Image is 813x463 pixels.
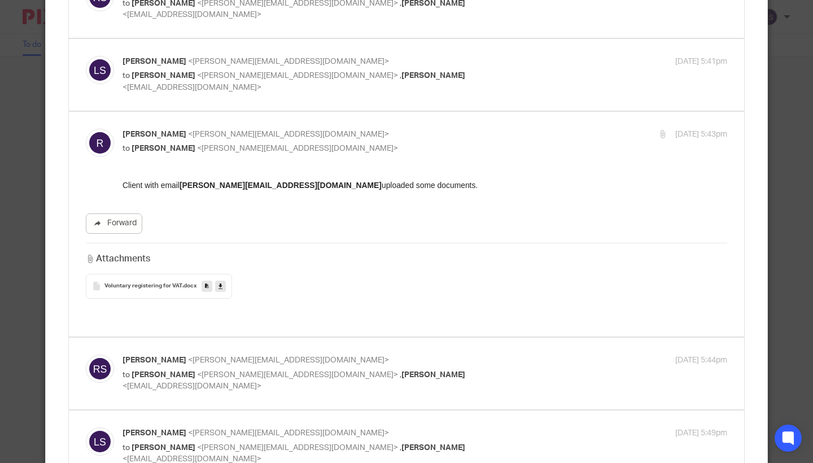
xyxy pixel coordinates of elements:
span: [PERSON_NAME] [132,444,195,452]
span: [PERSON_NAME] [132,145,195,152]
span: to [123,72,130,80]
span: <[PERSON_NAME][EMAIL_ADDRESS][DOMAIN_NAME]> [197,72,398,80]
span: [PERSON_NAME] [123,58,186,65]
p: [DATE] 5:41pm [675,56,727,68]
p: [DATE] 5:43pm [675,129,727,141]
img: svg%3E [86,56,114,84]
button: Voluntary registering for VAT.docx [86,274,232,299]
span: [PERSON_NAME] [123,356,186,364]
span: <[PERSON_NAME][EMAIL_ADDRESS][DOMAIN_NAME]> [197,444,398,452]
p: [DATE] 5:44pm [675,355,727,366]
img: svg%3E [86,129,114,157]
span: [PERSON_NAME] [132,371,195,379]
img: svg%3E [86,427,114,456]
span: , [400,371,401,379]
span: <[EMAIL_ADDRESS][DOMAIN_NAME]> [123,84,261,91]
span: <[EMAIL_ADDRESS][DOMAIN_NAME]> [123,382,261,390]
span: <[PERSON_NAME][EMAIL_ADDRESS][DOMAIN_NAME]> [188,356,389,364]
span: <[PERSON_NAME][EMAIL_ADDRESS][DOMAIN_NAME]> [197,145,398,152]
span: to [123,145,130,152]
span: [PERSON_NAME] [401,72,465,80]
span: , [400,444,401,452]
span: .docx [182,283,196,290]
span: to [123,444,130,452]
span: to [123,371,130,379]
span: <[PERSON_NAME][EMAIL_ADDRESS][DOMAIN_NAME]> [188,130,389,138]
p: [DATE] 5:49pm [675,427,727,439]
span: Voluntary registering for VAT [104,283,182,290]
span: [PERSON_NAME] [132,72,195,80]
span: <[PERSON_NAME][EMAIL_ADDRESS][DOMAIN_NAME]> [188,429,389,437]
span: [PERSON_NAME] [123,429,186,437]
span: [PERSON_NAME] [123,130,186,138]
strong: [PERSON_NAME][EMAIL_ADDRESS][DOMAIN_NAME] [57,1,259,10]
span: <[PERSON_NAME][EMAIL_ADDRESS][DOMAIN_NAME]> [197,371,398,379]
a: Forward [86,213,142,234]
span: <[EMAIL_ADDRESS][DOMAIN_NAME]> [123,455,261,463]
span: [PERSON_NAME] [401,371,465,379]
span: , [400,72,401,80]
img: svg%3E [86,355,114,383]
h3: Attachments [86,252,150,265]
span: [PERSON_NAME] [401,444,465,452]
span: <[EMAIL_ADDRESS][DOMAIN_NAME]> [123,11,261,19]
span: <[PERSON_NAME][EMAIL_ADDRESS][DOMAIN_NAME]> [188,58,389,65]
